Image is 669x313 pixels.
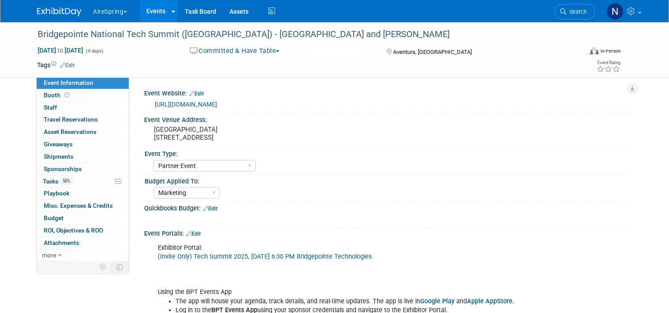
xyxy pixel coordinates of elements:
[467,298,514,305] a: Apple AppStore.
[154,126,338,141] pre: [GEOGRAPHIC_DATA] [STREET_ADDRESS]
[37,151,129,163] a: Shipments
[144,227,632,238] div: Event Portals:
[44,165,82,172] span: Sponsorships
[42,252,56,259] span: more
[420,298,455,305] a: Google Play
[37,163,129,175] a: Sponsorships
[43,178,73,185] span: Tasks
[96,261,111,273] td: Personalize Event Tab Strip
[44,128,96,135] span: Asset Reservations
[44,202,113,209] span: Misc. Expenses & Credits
[393,49,472,55] span: Aventura, [GEOGRAPHIC_DATA]
[145,175,628,186] div: Budget Applied To:
[61,178,73,184] span: 50%
[37,225,129,237] a: ROI, Objectives & ROO
[111,261,129,273] td: Toggle Event Tabs
[44,153,73,160] span: Shipments
[145,147,628,158] div: Event Type:
[535,46,621,59] div: Event Format
[607,3,623,20] img: Natalie Pyron
[44,214,64,221] span: Budget
[37,114,129,126] a: Travel Reservations
[37,187,129,199] a: Playbook
[34,27,571,42] div: Bridgepointe National Tech Summit ([GEOGRAPHIC_DATA]) - [GEOGRAPHIC_DATA] and [PERSON_NAME]
[44,239,79,246] span: Attachments
[203,206,218,212] a: Edit
[56,47,65,54] span: to
[158,253,372,260] a: (Invite Only) Tech Summit 2025, [DATE] 6:30 PM Bridgepointe Technologies
[144,113,632,124] div: Event Venue Address:
[37,46,84,54] span: [DATE] [DATE]
[37,89,129,101] a: Booth
[590,47,599,54] img: Format-Inperson.png
[600,48,621,54] div: In-Person
[189,91,204,97] a: Edit
[155,101,217,108] a: [URL][DOMAIN_NAME]
[44,79,93,86] span: Event Information
[596,61,620,65] div: Event Rating
[37,237,129,249] a: Attachments
[37,8,81,16] img: ExhibitDay
[176,297,532,306] li: The app will house your agenda, track details, and real-time updates. The app is live in and
[44,104,57,111] span: Staff
[37,249,129,261] a: more
[37,102,129,114] a: Staff
[186,231,201,237] a: Edit
[37,176,129,187] a: Tasks50%
[60,62,75,69] a: Edit
[44,141,73,148] span: Giveaways
[554,4,595,19] a: Search
[85,48,103,54] span: (4 days)
[37,212,129,224] a: Budget
[187,46,283,56] button: Committed & Have Table
[44,116,98,123] span: Travel Reservations
[566,8,587,15] span: Search
[37,138,129,150] a: Giveaways
[63,92,71,98] span: Booth not reserved yet
[144,202,632,213] div: Quickbooks Budget:
[37,77,129,89] a: Event Information
[37,200,129,212] a: Misc. Expenses & Credits
[37,61,75,69] td: Tags
[44,190,69,197] span: Playbook
[44,227,103,234] span: ROI, Objectives & ROO
[44,92,71,99] span: Booth
[144,87,632,98] div: Event Website:
[37,126,129,138] a: Asset Reservations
